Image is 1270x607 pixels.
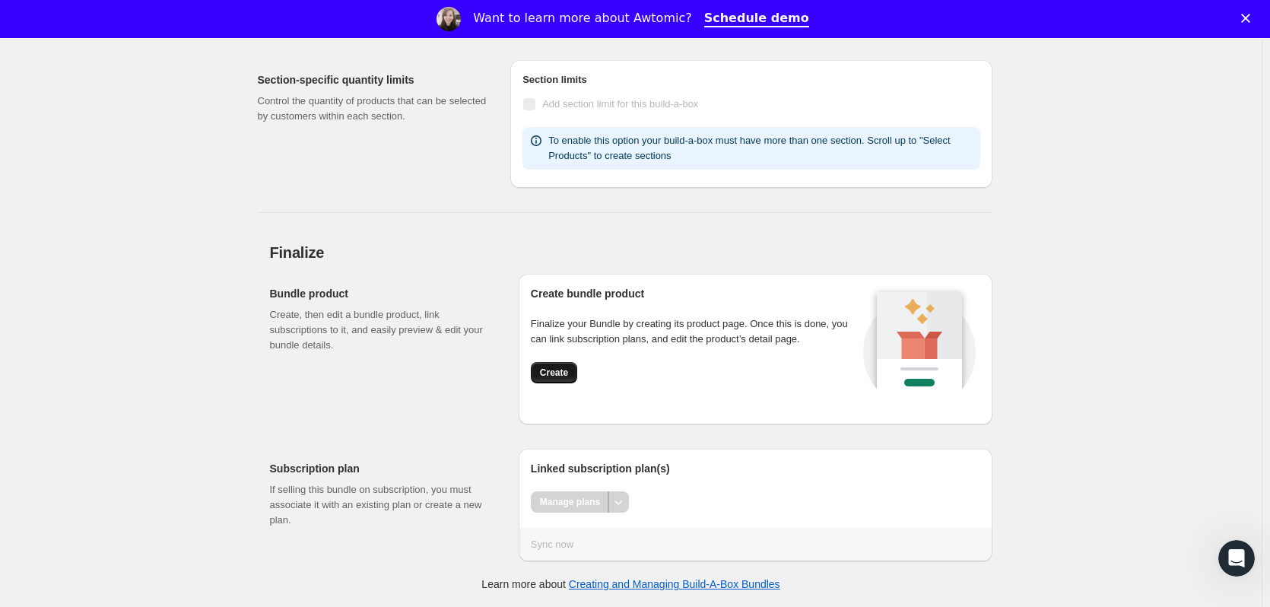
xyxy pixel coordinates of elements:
button: Create [531,362,577,383]
h2: Finalize [270,243,992,262]
span: Create [540,367,568,379]
h2: Subscription plan [270,461,494,476]
div: Want to learn more about Awtomic? [473,11,691,26]
p: If selling this bundle on subscription, you must associate it with an existing plan or create a n... [270,482,494,528]
iframe: Intercom live chat [1218,540,1255,577]
a: Schedule demo [704,11,809,27]
h2: Linked subscription plan(s) [531,461,980,476]
p: Finalize your Bundle by creating its product page. Once this is done, you can link subscription p... [531,316,859,347]
p: Learn more about [481,577,779,592]
div: Close [1241,14,1256,23]
a: Creating and Managing Build-A-Box Bundles [569,578,780,590]
p: Create, then edit a bundle product, link subscriptions to it, and easily preview & edit your bund... [270,307,494,353]
h2: Bundle product [270,286,494,301]
span: Add section limit for this build-a-box [542,98,698,110]
h6: Section limits [522,72,979,87]
h2: Section-specific quantity limits [258,72,487,87]
h2: Create bundle product [531,286,859,301]
p: Control the quantity of products that can be selected by customers within each section. [258,94,487,124]
img: Profile image for Emily [437,7,461,31]
p: To enable this option your build-a-box must have more than one section. Scroll up to "Select Prod... [548,133,973,164]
